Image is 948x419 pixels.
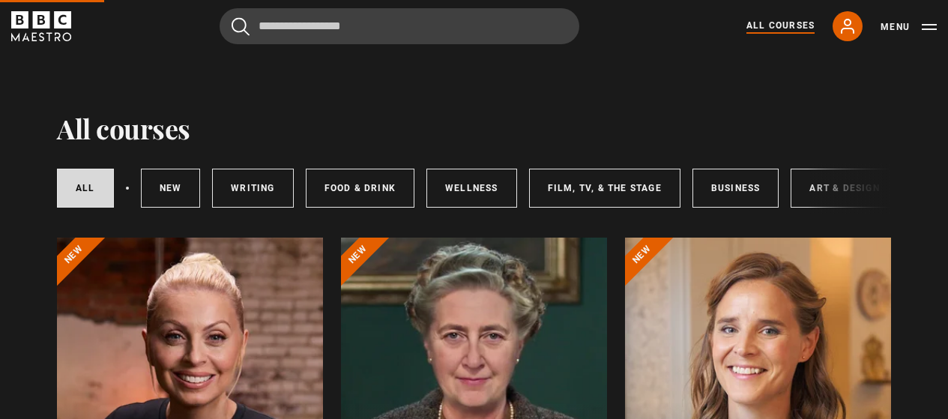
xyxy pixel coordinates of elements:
a: All [57,169,114,208]
a: Business [692,169,779,208]
button: Toggle navigation [881,19,937,34]
button: Submit the search query [232,17,250,36]
a: Art & Design [791,169,898,208]
a: All Courses [746,19,815,34]
input: Search [220,8,579,44]
a: Wellness [426,169,517,208]
a: New [141,169,201,208]
svg: BBC Maestro [11,11,71,41]
a: Food & Drink [306,169,414,208]
h1: All courses [57,112,190,144]
a: Film, TV, & The Stage [529,169,680,208]
a: Writing [212,169,293,208]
